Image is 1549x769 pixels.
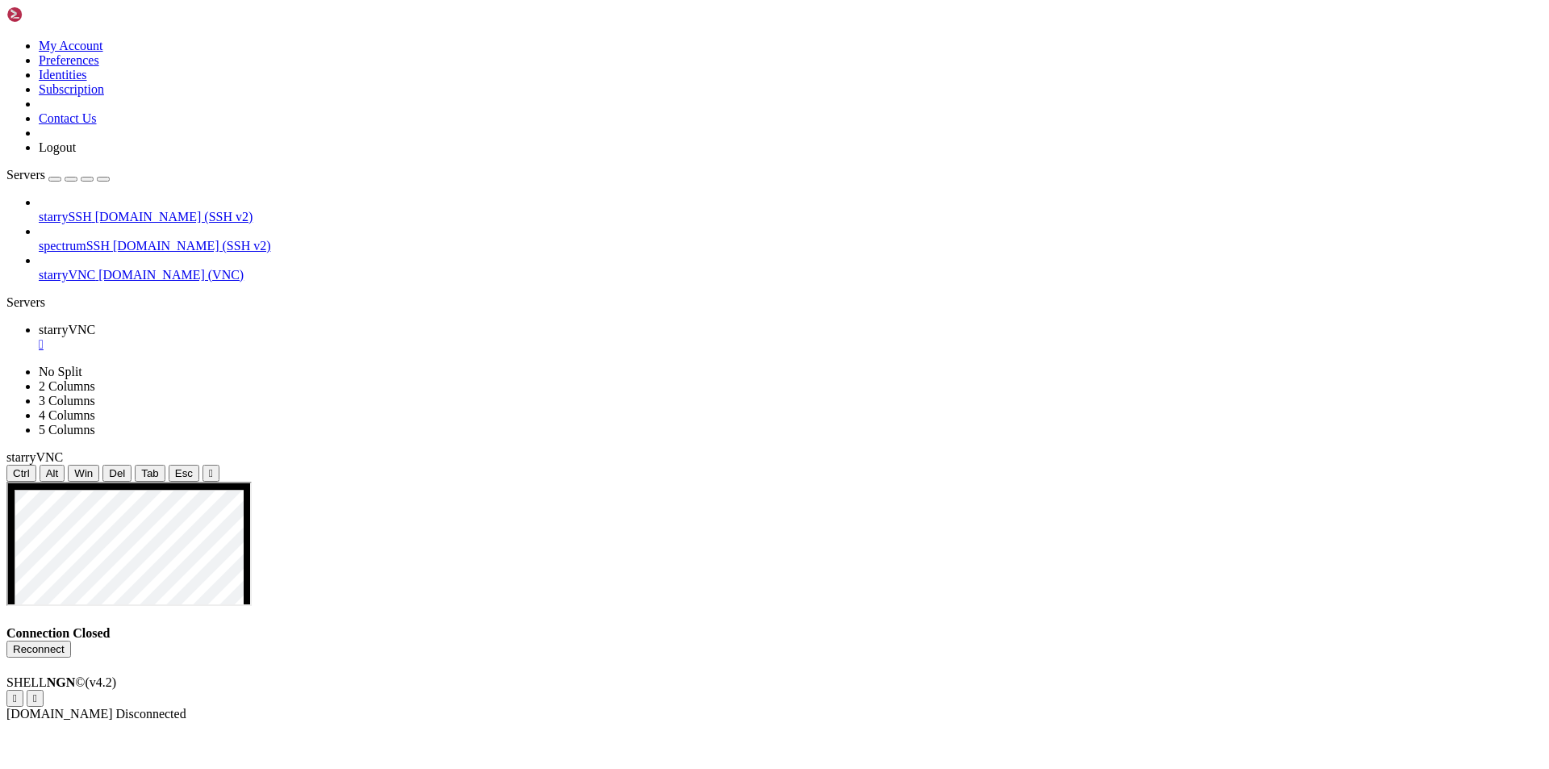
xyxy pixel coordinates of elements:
a: Servers [6,168,110,182]
span: starryVNC [39,323,95,336]
a:  [39,337,1543,352]
div:  [209,467,213,479]
span: Tab [141,467,159,479]
span: spectrumSSH [39,239,110,253]
span: Disconnected [116,707,186,721]
a: No Split [39,365,82,378]
a: Subscription [39,82,104,96]
span: [DOMAIN_NAME] (SSH v2) [95,210,253,224]
span: starryVNC [39,268,95,282]
div:  [33,692,37,704]
a: 5 Columns [39,423,95,437]
span: Servers [6,168,45,182]
span: starryVNC [6,450,63,464]
a: 4 Columns [39,408,95,422]
span: Esc [175,467,193,479]
span: [DOMAIN_NAME] (SSH v2) [113,239,271,253]
span: Del [109,467,125,479]
a: 2 Columns [39,379,95,393]
button: Tab [135,465,165,482]
a: My Account [39,39,103,52]
span: [DOMAIN_NAME] (VNC) [98,268,244,282]
div: Servers [6,295,1543,310]
a: Identities [39,68,87,81]
span: starrySSH [39,210,92,224]
b: NGN [47,675,76,689]
span: [DOMAIN_NAME] [6,707,113,721]
button: Ctrl [6,465,36,482]
a: Logout [39,140,76,154]
button: Win [68,465,99,482]
span: SHELL © [6,675,116,689]
button:  [27,690,44,707]
button: Reconnect [6,641,71,658]
button: Del [102,465,132,482]
button: Alt [40,465,65,482]
button:  [202,465,219,482]
div:  [13,692,17,704]
span: Win [74,467,93,479]
span: 4.2.0 [86,675,117,689]
a: starryVNC [DOMAIN_NAME] (VNC) [39,268,1543,282]
a: Preferences [39,53,99,67]
li: starryVNC [DOMAIN_NAME] (VNC) [39,253,1543,282]
span: Ctrl [13,467,30,479]
li: spectrumSSH [DOMAIN_NAME] (SSH v2) [39,224,1543,253]
a: starryVNC [39,323,1543,352]
a: 3 Columns [39,394,95,407]
a: spectrumSSH [DOMAIN_NAME] (SSH v2) [39,239,1543,253]
img: Shellngn [6,6,99,23]
span: Alt [46,467,59,479]
button: Esc [169,465,199,482]
li: starrySSH [DOMAIN_NAME] (SSH v2) [39,195,1543,224]
a: starrySSH [DOMAIN_NAME] (SSH v2) [39,210,1543,224]
span: Connection Closed [6,626,110,640]
a: Contact Us [39,111,97,125]
button:  [6,690,23,707]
